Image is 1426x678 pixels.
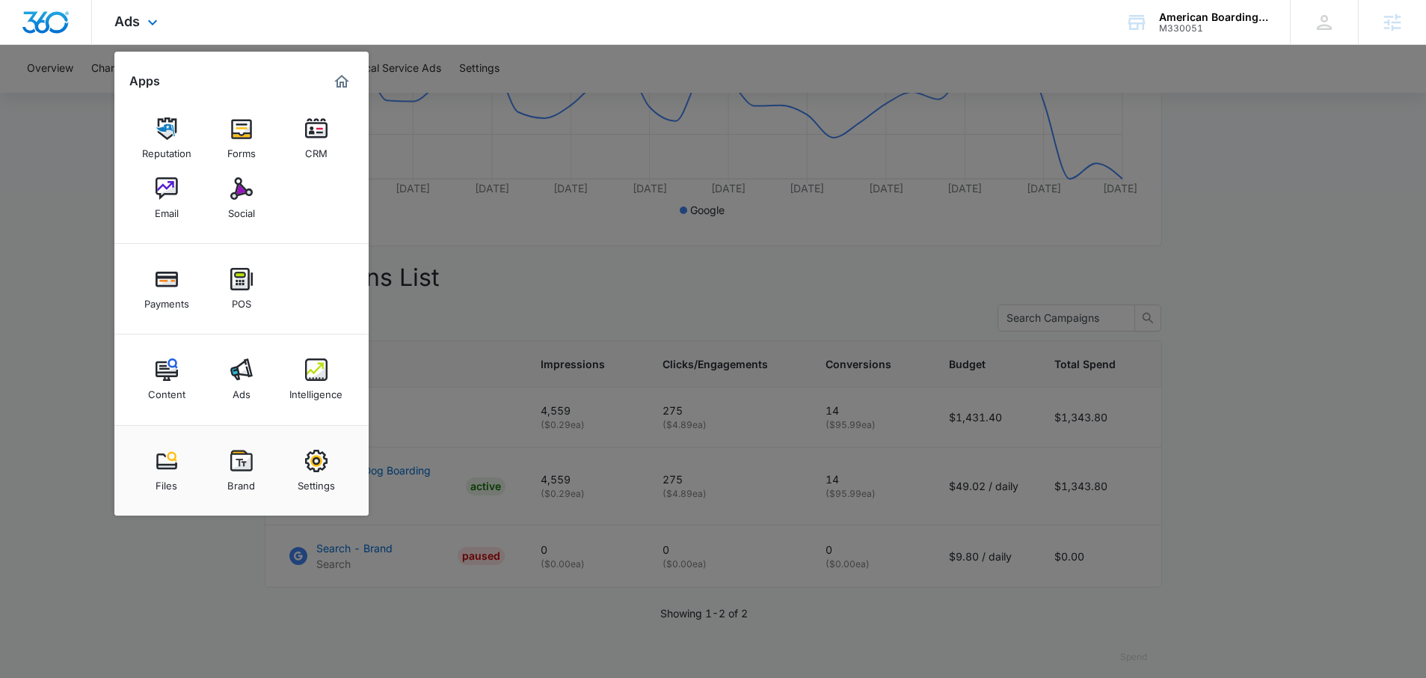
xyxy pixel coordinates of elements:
[148,381,185,400] div: Content
[228,200,255,219] div: Social
[305,140,328,159] div: CRM
[213,442,270,499] a: Brand
[288,110,345,167] a: CRM
[149,87,161,99] img: tab_keywords_by_traffic_grey.svg
[39,39,165,51] div: Domain: [DOMAIN_NAME]
[138,260,195,317] a: Payments
[156,472,177,492] div: Files
[24,39,36,51] img: website_grey.svg
[227,472,255,492] div: Brand
[138,351,195,408] a: Content
[213,110,270,167] a: Forms
[1159,23,1268,34] div: account id
[129,74,160,88] h2: Apps
[227,140,256,159] div: Forms
[42,24,73,36] div: v 4.0.25
[24,24,36,36] img: logo_orange.svg
[298,472,335,492] div: Settings
[155,200,179,219] div: Email
[213,260,270,317] a: POS
[138,110,195,167] a: Reputation
[288,442,345,499] a: Settings
[138,442,195,499] a: Files
[213,170,270,227] a: Social
[330,70,354,94] a: Marketing 360® Dashboard
[1159,11,1268,23] div: account name
[138,170,195,227] a: Email
[57,88,134,98] div: Domain Overview
[144,290,189,310] div: Payments
[213,351,270,408] a: Ads
[165,88,252,98] div: Keywords by Traffic
[233,381,251,400] div: Ads
[289,381,342,400] div: Intelligence
[114,13,140,29] span: Ads
[232,290,251,310] div: POS
[40,87,52,99] img: tab_domain_overview_orange.svg
[288,351,345,408] a: Intelligence
[142,140,191,159] div: Reputation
